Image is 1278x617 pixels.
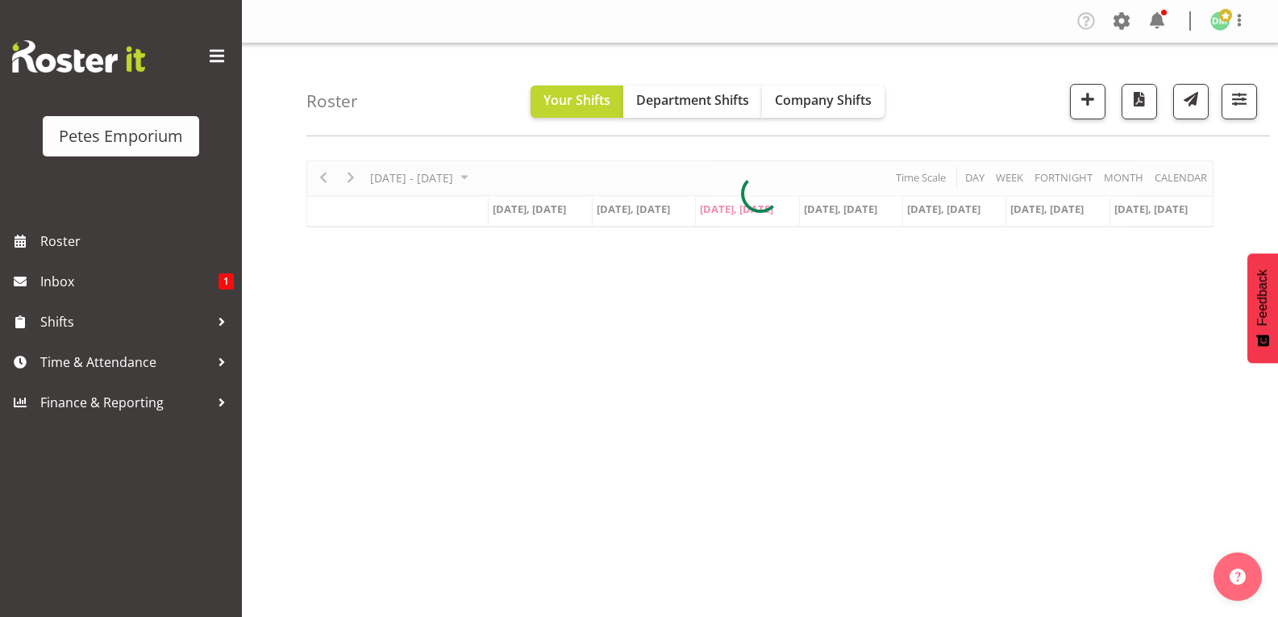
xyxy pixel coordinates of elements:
span: Roster [40,229,234,253]
span: Shifts [40,310,210,334]
span: Finance & Reporting [40,390,210,415]
button: Company Shifts [762,85,885,118]
span: 1 [219,273,234,290]
div: Petes Emporium [59,124,183,148]
img: help-xxl-2.png [1230,569,1246,585]
button: Your Shifts [531,85,623,118]
span: Your Shifts [543,91,610,109]
button: Send a list of all shifts for the selected filtered period to all rostered employees. [1173,84,1209,119]
span: Feedback [1255,269,1270,326]
button: Download a PDF of the roster according to the set date range. [1122,84,1157,119]
button: Feedback - Show survey [1247,253,1278,363]
img: Rosterit website logo [12,40,145,73]
button: Filter Shifts [1222,84,1257,119]
button: Add a new shift [1070,84,1105,119]
img: david-mcauley697.jpg [1210,11,1230,31]
span: Company Shifts [775,91,872,109]
button: Department Shifts [623,85,762,118]
span: Inbox [40,269,219,294]
h4: Roster [306,92,358,110]
span: Time & Attendance [40,350,210,374]
span: Department Shifts [636,91,749,109]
